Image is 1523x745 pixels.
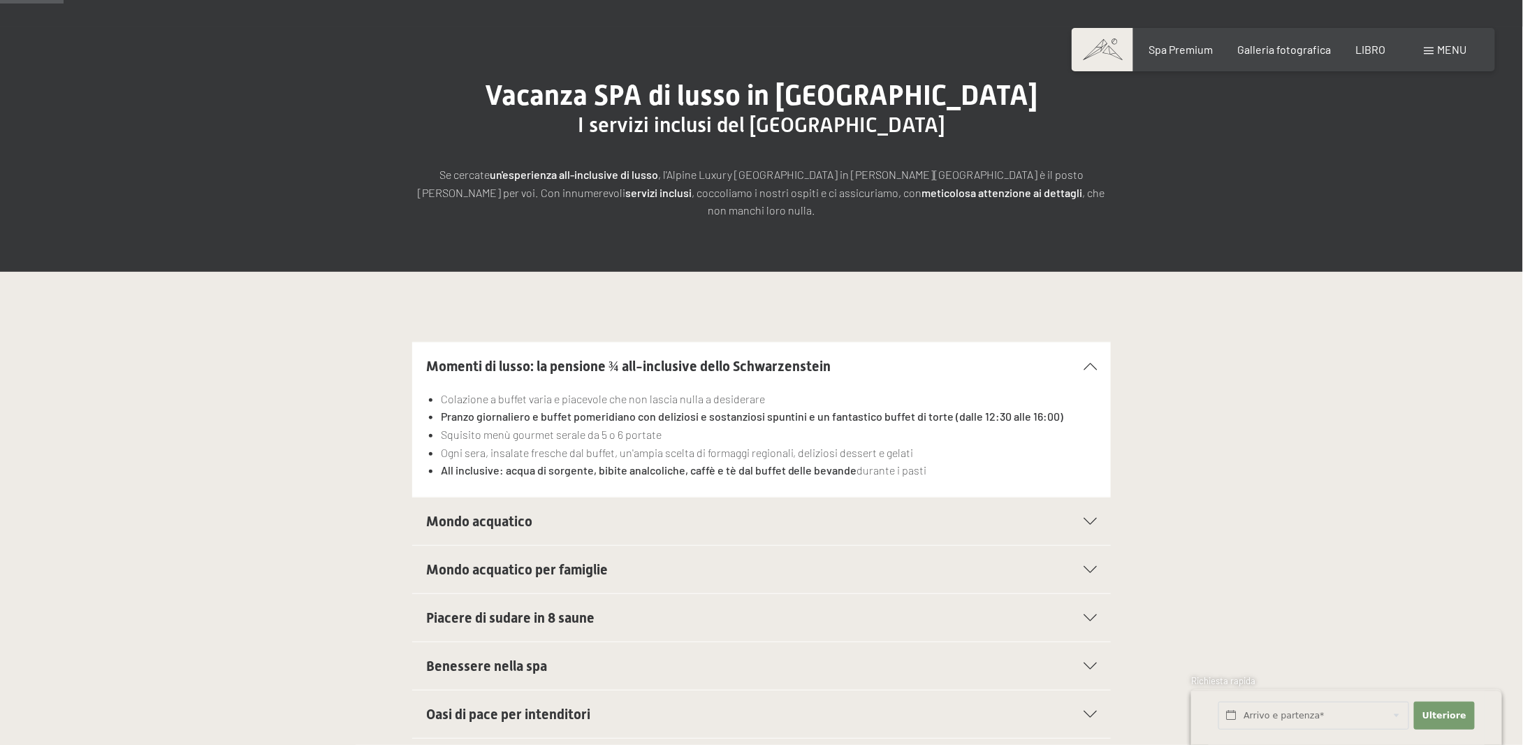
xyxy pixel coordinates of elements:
[426,513,532,530] font: Mondo acquatico
[426,561,608,578] font: Mondo acquatico per famiglie
[441,392,765,405] font: Colazione a buffet varia e piacevole che non lascia nulla a desiderare
[1438,43,1467,56] font: menu
[1191,675,1255,686] font: Richiesta rapida
[426,658,547,674] font: Benessere nella spa
[490,168,658,181] font: un'esperienza all-inclusive di lusso
[441,410,1064,423] font: Pranzo giornaliero e buffet pomeridiano con deliziosi e sostanziosi spuntini e un fantastico buff...
[439,168,490,181] font: Se cercate
[1238,43,1332,56] a: Galleria fotografica
[486,79,1038,112] font: Vacanza SPA di lusso in [GEOGRAPHIC_DATA]
[426,358,831,375] font: Momenti di lusso: la pensione ¾ all-inclusive dello Schwarzenstein
[578,113,945,137] font: I servizi inclusi del [GEOGRAPHIC_DATA]
[418,168,1084,199] font: , l'Alpine Luxury [GEOGRAPHIC_DATA] in [PERSON_NAME][GEOGRAPHIC_DATA] è il posto [PERSON_NAME] pe...
[1414,702,1474,730] button: Ulteriore
[441,463,857,477] font: All inclusive: acqua di sorgente, bibite analcoliche, caffè e tè dal buffet delle bevande
[441,446,914,459] font: Ogni sera, insalate fresche dal buffet, un'ampia scelta di formaggi regionali, deliziosi dessert ...
[441,428,662,441] font: Squisito menù gourmet serale da 5 o 6 portate
[922,186,1083,199] font: meticolosa attenzione ai dettagli
[426,706,590,723] font: Oasi di pace per intenditori
[1422,710,1466,721] font: Ulteriore
[1149,43,1213,56] a: Spa Premium
[692,186,922,199] font: , coccoliamo i nostri ospiti e ci assicuriamo, con
[1356,43,1386,56] a: LIBRO
[857,463,927,477] font: durante i pasti
[426,609,595,626] font: Piacere di sudare in 8 saune
[626,186,692,199] font: servizi inclusi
